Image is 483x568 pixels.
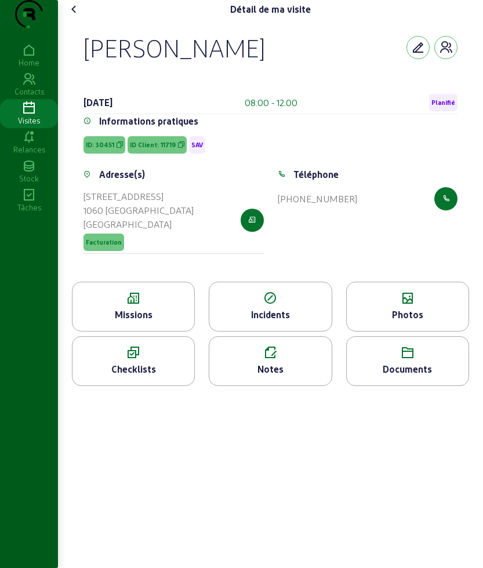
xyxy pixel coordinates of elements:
[72,308,194,322] div: Missions
[72,362,194,376] div: Checklists
[83,96,112,110] div: [DATE]
[83,217,194,231] div: [GEOGRAPHIC_DATA]
[86,141,114,149] span: ID: 30451
[347,308,469,322] div: Photos
[191,141,203,149] span: SAV
[293,168,339,181] div: Téléphone
[99,114,198,128] div: Informations pratiques
[230,2,311,16] div: Détail de ma visite
[347,362,469,376] div: Documents
[99,168,145,181] div: Adresse(s)
[209,362,331,376] div: Notes
[130,141,176,149] span: ID Client: 11719
[83,190,194,203] div: [STREET_ADDRESS]
[83,32,265,63] div: [PERSON_NAME]
[431,99,455,107] span: Planifié
[86,238,122,246] span: Facturation
[278,192,357,206] div: [PHONE_NUMBER]
[209,308,331,322] div: Incidents
[245,96,297,110] div: 08:00 - 12:00
[83,203,194,217] div: 1060 [GEOGRAPHIC_DATA]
